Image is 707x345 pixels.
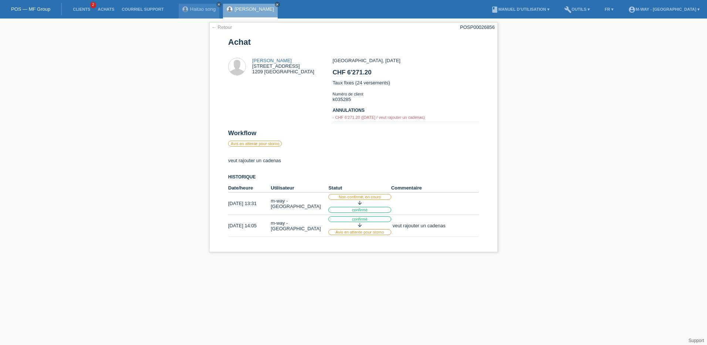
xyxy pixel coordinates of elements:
i: close [217,3,221,6]
td: veut rajouter un cadenas [391,215,479,237]
a: Haitao song [190,6,216,12]
label: Avis en attente pour storno [328,229,391,235]
label: confirmé [328,207,391,213]
div: [GEOGRAPHIC_DATA], [DATE] Taux fixes (24 versements) k035285 [332,58,478,130]
th: Commentaire [391,184,479,192]
i: close [275,3,279,6]
div: - CHF 6'271.20 ([DATE] / veut rajouter un cadenas) [332,115,478,120]
a: Courriel Support [118,7,167,11]
th: Statut [328,184,391,192]
a: [PERSON_NAME] [252,58,292,63]
label: Avis en attente pour storno [228,141,282,147]
h1: Achat [228,37,479,47]
i: arrow_downward [357,222,363,228]
div: POSP00026856 [460,24,495,30]
h3: Historique [228,174,479,180]
label: Non confirmé, en cours [328,194,391,200]
a: ← Retour [212,24,232,30]
td: m-way - [GEOGRAPHIC_DATA] [271,215,328,237]
a: Clients [69,7,94,11]
i: arrow_downward [357,200,363,206]
a: POS — MF Group [11,6,50,12]
th: Utilisateur [271,184,328,192]
h2: Workflow [228,130,479,141]
a: bookManuel d’utilisation ▾ [487,7,553,11]
a: buildOutils ▾ [561,7,593,11]
a: Achats [94,7,118,11]
a: account_circlem-way - [GEOGRAPHIC_DATA] ▾ [625,7,703,11]
a: close [216,2,221,7]
span: 2 [90,2,96,8]
a: [PERSON_NAME] [234,6,274,12]
i: account_circle [628,6,636,13]
h3: Annulations [332,108,478,113]
td: m-way - [GEOGRAPHIC_DATA] [271,192,328,215]
th: Date/heure [228,184,271,192]
td: [DATE] 13:31 [228,192,271,215]
i: book [491,6,498,13]
a: FR ▾ [601,7,617,11]
h2: CHF 6'271.20 [332,69,478,80]
label: confirmé [328,216,391,222]
i: build [564,6,572,13]
span: Numéro de client [332,92,363,96]
div: veut rajouter un cadenas [228,152,479,237]
a: Support [689,338,704,343]
div: [STREET_ADDRESS] 1209 [GEOGRAPHIC_DATA] [252,58,314,74]
td: [DATE] 14:05 [228,215,271,237]
a: close [275,2,280,7]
